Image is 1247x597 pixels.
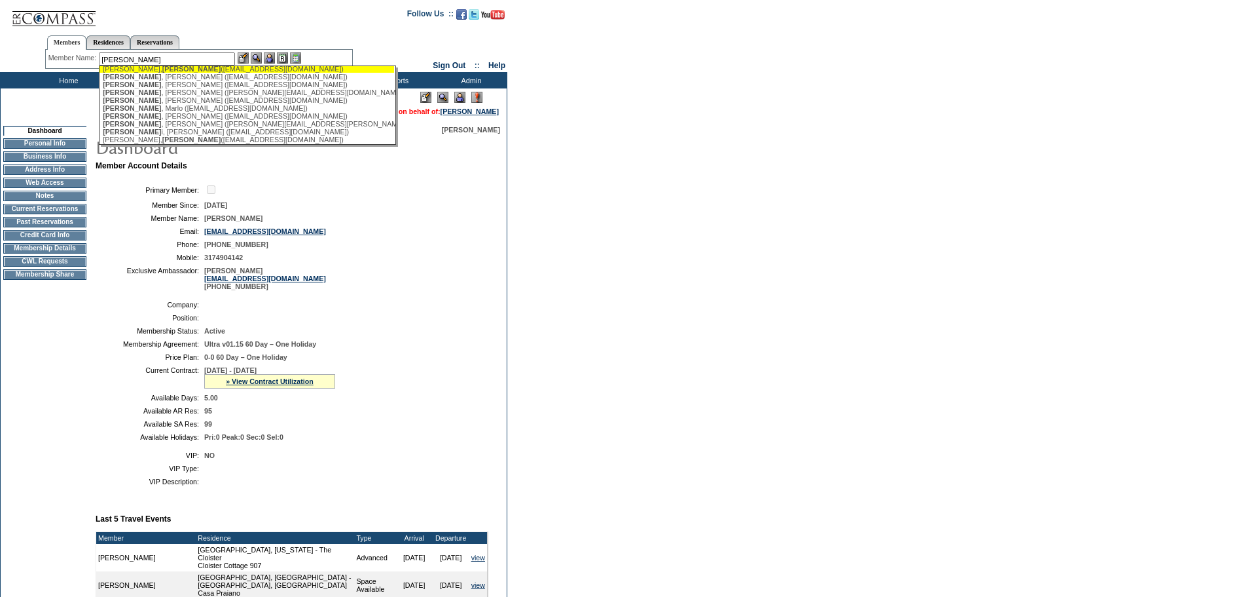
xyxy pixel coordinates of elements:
b: Member Account Details [96,161,187,170]
td: Phone: [101,241,199,248]
span: [PERSON_NAME] [162,136,221,144]
span: [PERSON_NAME] [103,88,161,96]
td: Residence [196,532,354,544]
td: Business Info [3,151,86,162]
span: [PERSON_NAME] [204,214,262,222]
td: Notes [3,191,86,201]
img: Impersonate [454,92,465,103]
td: Dashboard [3,126,86,136]
div: , Marlo ([EMAIL_ADDRESS][DOMAIN_NAME]) [103,104,391,112]
img: pgTtlDashboard.gif [95,134,357,160]
div: , [PERSON_NAME] ([EMAIL_ADDRESS][DOMAIN_NAME]) [103,112,391,120]
td: CWL Requests [3,256,86,267]
a: Follow us on Twitter [469,13,479,21]
td: Member [96,532,196,544]
td: Web Access [3,178,86,188]
span: Pri:0 Peak:0 Sec:0 Sel:0 [204,433,283,441]
span: [PHONE_NUMBER] [204,241,268,248]
div: , [PERSON_NAME] ([EMAIL_ADDRESS][DOMAIN_NAME]) [103,96,391,104]
span: 3174904142 [204,254,243,261]
span: [PERSON_NAME] [119,144,177,151]
a: view [471,554,485,562]
td: Email: [101,227,199,235]
a: Members [47,35,87,50]
a: » View Contract Utilization [226,377,314,385]
td: Current Contract: [101,366,199,389]
td: Credit Card Info [3,230,86,241]
img: Reservations [277,52,288,64]
img: View [251,52,262,64]
div: [PERSON_NAME], ([EMAIL_ADDRESS][DOMAIN_NAME]) [103,65,391,73]
td: VIP: [101,452,199,459]
a: Help [488,61,505,70]
div: i, [PERSON_NAME] ([EMAIL_ADDRESS][DOMAIN_NAME]) [103,128,391,136]
td: Departure [433,532,469,544]
td: Past Reservations [3,217,86,227]
span: [DATE] [204,201,227,209]
span: [PERSON_NAME] [103,112,161,120]
a: Reservations [130,35,179,49]
a: view [471,581,485,589]
td: VIP Type: [101,465,199,472]
img: Become our fan on Facebook [456,9,467,20]
img: Impersonate [264,52,275,64]
div: Member Name: [48,52,99,64]
div: [PERSON_NAME], ([EMAIL_ADDRESS][DOMAIN_NAME]) [103,136,391,144]
td: Available Days: [101,394,199,402]
td: Personal Info [3,138,86,149]
span: :: [475,61,480,70]
div: , [PERSON_NAME] ([PERSON_NAME][EMAIL_ADDRESS][DOMAIN_NAME]) [103,88,391,96]
a: Residences [86,35,130,49]
a: Become our fan on Facebook [456,13,467,21]
div: , [PERSON_NAME] ([EMAIL_ADDRESS][DOMAIN_NAME]) [103,73,391,81]
span: [PERSON_NAME] [103,96,161,104]
td: Membership Details [3,243,86,254]
img: Edit Mode [420,92,431,103]
div: Ring, ([EMAIL_ADDRESS][DOMAIN_NAME]) [103,144,391,151]
a: [PERSON_NAME] [441,107,499,115]
img: Follow us on Twitter [469,9,479,20]
span: Active [204,327,225,335]
span: [PERSON_NAME] [103,104,161,112]
td: Available AR Res: [101,407,199,415]
a: [EMAIL_ADDRESS][DOMAIN_NAME] [204,275,326,282]
td: Member Since: [101,201,199,209]
td: [DATE] [433,544,469,571]
td: Company: [101,301,199,309]
span: 99 [204,420,212,428]
td: Type [354,532,395,544]
a: Sign Out [433,61,465,70]
img: b_edit.gif [238,52,249,64]
td: Arrival [396,532,433,544]
td: Membership Status: [101,327,199,335]
td: Available Holidays: [101,433,199,441]
td: Exclusive Ambassador: [101,267,199,290]
img: View Mode [437,92,448,103]
span: 5.00 [204,394,218,402]
td: Admin [432,72,507,88]
td: Membership Share [3,269,86,280]
img: Subscribe to our YouTube Channel [481,10,505,20]
span: [PERSON_NAME] [103,81,161,88]
td: Membership Agreement: [101,340,199,348]
img: Log Concern/Member Elevation [471,92,482,103]
td: Advanced [354,544,395,571]
div: , [PERSON_NAME] ([EMAIL_ADDRESS][DOMAIN_NAME]) [103,81,391,88]
span: 95 [204,407,212,415]
span: [PERSON_NAME] [442,126,500,134]
td: Position: [101,314,199,322]
span: [PERSON_NAME] [103,120,161,128]
td: [PERSON_NAME] [96,544,196,571]
td: Primary Member: [101,183,199,196]
span: You are acting on behalf of: [349,107,499,115]
td: Mobile: [101,254,199,261]
span: NO [204,452,215,459]
span: [PERSON_NAME] [103,73,161,81]
span: [DATE] - [DATE] [204,366,257,374]
td: Current Reservations [3,204,86,214]
td: Follow Us :: [407,8,454,24]
td: Home [29,72,105,88]
td: [DATE] [396,544,433,571]
span: [PERSON_NAME] [162,65,221,73]
span: 0-0 60 Day – One Holiday [204,353,287,361]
